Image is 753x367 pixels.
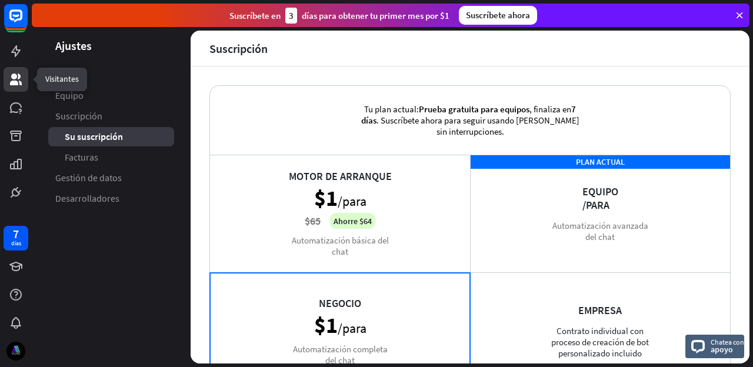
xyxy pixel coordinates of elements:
button: Abrir el widget de chat LiveChat [9,5,45,40]
a: Suscripción [48,106,174,126]
font: . Suscríbete ahora para seguir usando [PERSON_NAME] sin interrupciones. [376,115,579,137]
font: Facturas [65,151,98,163]
a: 7 días [4,226,28,251]
font: Cuenta [55,69,84,81]
font: Desarrolladores [55,192,119,204]
font: , finaliza en [529,104,571,115]
a: Cuenta [48,65,174,85]
font: Suscríbete ahora [466,9,530,21]
font: Equipo [55,89,84,101]
font: Ajustes [55,38,92,53]
font: Su suscripción [65,131,123,142]
font: Suscripción [209,41,268,56]
font: Chatea con [711,338,744,346]
font: días para obtener tu primer mes por $1 [302,10,449,21]
font: Suscripción [55,110,102,122]
font: Tu plan actual: [364,104,419,115]
font: apoyo [711,344,733,355]
a: Facturas [48,148,174,167]
font: 3 [289,10,294,21]
a: Equipo [48,86,174,105]
font: Gestión de datos [55,172,122,183]
a: Gestión de datos [48,168,174,188]
font: Suscríbete en [229,10,281,21]
font: 7 días [361,104,577,126]
a: Desarrolladores [48,189,174,208]
font: Prueba gratuita para equipos [419,104,529,115]
font: días [11,239,21,247]
font: 7 [13,226,19,241]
